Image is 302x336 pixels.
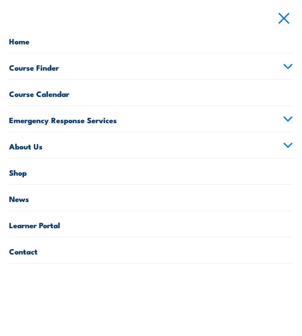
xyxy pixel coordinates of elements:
a: About Us [9,132,293,158]
a: Course Calendar [9,80,293,106]
a: Learner Portal [9,211,293,237]
a: Contact [9,237,293,263]
a: Course Finder [9,53,293,79]
a: News [9,185,293,211]
a: Shop [9,158,293,184]
a: Home [9,27,293,53]
a: Emergency Response Services [9,106,293,132]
